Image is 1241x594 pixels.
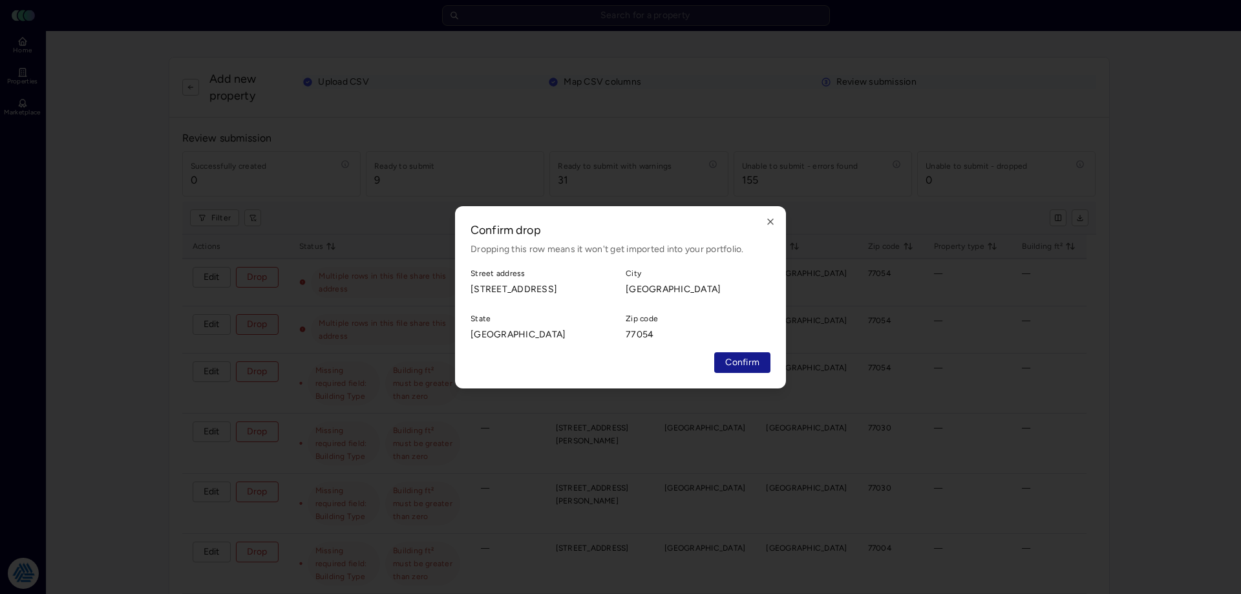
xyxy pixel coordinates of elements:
[714,352,770,373] button: Confirm
[471,222,770,239] h2: Confirm drop
[626,267,641,280] p: City
[471,312,491,325] p: State
[725,355,759,370] span: Confirm
[626,282,721,297] span: [GEOGRAPHIC_DATA]
[471,242,770,257] p: Dropping this row means it won't get imported into your portfolio.
[471,282,557,297] span: [STREET_ADDRESS]
[626,328,653,342] span: 77054
[626,312,658,325] p: Zip code
[471,267,525,280] p: Street address
[471,328,566,342] span: [GEOGRAPHIC_DATA]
